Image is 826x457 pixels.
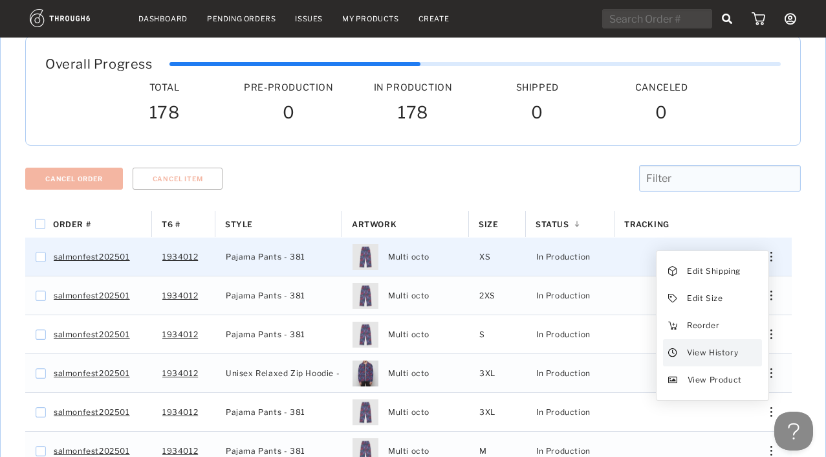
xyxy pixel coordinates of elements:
[770,329,772,339] img: meatball_vertical.0c7b41df.svg
[295,14,323,23] a: Issues
[54,287,130,304] a: salmonfest202501
[225,219,253,229] span: Style
[226,404,305,421] span: Pajama Pants - 381
[770,446,772,456] img: meatball_vertical.0c7b41df.svg
[30,9,119,27] img: logo.1c10ca64.svg
[624,219,669,229] span: Tracking
[53,219,91,229] span: Order #
[226,249,305,265] span: Pajama Pants - 381
[54,365,130,382] a: salmonfest202501
[45,175,103,183] span: Cancel Order
[353,283,378,309] img: 15839_Thumb_6b0a87afaa644077b22f5c47b00840bb-5839-.png
[374,82,453,93] span: In Production
[353,322,378,348] img: 15839_Thumb_6b0a87afaa644077b22f5c47b00840bb-5839-.png
[531,102,543,126] span: 0
[388,326,429,343] span: Multi octo
[536,404,591,421] span: In Production
[418,14,450,23] a: Create
[668,266,677,276] img: icon_edit_shipping.c166e1d9.svg
[516,82,559,93] span: Shipped
[639,165,801,192] input: Filter
[244,82,333,93] span: Pre-Production
[388,287,429,304] span: Multi octo
[536,326,591,343] span: In Production
[153,175,203,183] span: Cancel Item
[25,354,792,393] div: Press SPACE to select this row.
[536,219,569,229] span: Status
[687,290,723,307] span: Edit Size
[162,404,198,421] a: 1934012
[388,404,429,421] span: Multi octo
[342,14,399,23] a: My Products
[149,102,180,126] span: 178
[774,412,813,451] iframe: Toggle Customer Support
[353,399,378,425] img: 15839_Thumb_6b0a87afaa644077b22f5c47b00840bb-5839-.png
[602,9,712,28] input: Search Order #
[25,238,792,276] div: Press SPACE to select this row.
[45,56,153,72] span: Overall Progress
[352,219,397,229] span: Artwork
[54,249,130,265] a: salmonfest202501
[770,407,772,417] img: meatball_vertical.0c7b41df.svg
[162,326,198,343] a: 1934012
[398,102,428,126] span: 178
[162,287,198,304] a: 1934012
[668,348,677,357] img: icon_view_history.9f02cf25.svg
[635,82,688,93] span: Canceled
[687,344,738,361] span: View History
[770,291,772,300] img: meatball_vertical.0c7b41df.svg
[687,317,719,334] span: Reorder
[388,365,429,382] span: Multi octo
[687,263,741,280] span: Edit Shipping
[133,168,223,190] button: Cancel Item
[226,326,305,343] span: Pajama Pants - 381
[469,393,526,431] div: 3XL
[668,321,677,330] img: icon_add_to_cart.3722cea2.svg
[469,354,526,392] div: 3XL
[469,315,526,353] div: S
[149,82,180,93] span: Total
[688,372,742,388] span: View Product
[25,168,123,190] button: Cancel Order
[162,365,198,382] a: 1934012
[536,365,591,382] span: In Production
[207,14,276,23] a: Pending Orders
[162,249,198,265] a: 1934012
[770,368,772,378] img: meatball_vertical.0c7b41df.svg
[25,393,792,432] div: Press SPACE to select this row.
[752,12,765,25] img: icon_cart.dab5cea1.svg
[138,14,188,23] a: Dashboard
[353,361,378,386] img: 25839_Thumb_196faa99002a4e7496724b74a4fd4c8e-5839-.png
[353,244,378,270] img: 15839_Thumb_6b0a87afaa644077b22f5c47b00840bb-5839-.png
[25,276,792,315] div: Press SPACE to select this row.
[226,365,373,382] span: Unisex Relaxed Zip Hoodie - 12A_SU
[54,404,130,421] a: salmonfest202501
[536,287,591,304] span: In Production
[469,276,526,315] div: 2XS
[388,249,429,265] span: Multi octo
[54,326,130,343] a: salmonfest202501
[469,238,526,276] div: XS
[655,102,668,126] span: 0
[536,249,591,265] span: In Production
[770,252,772,262] img: meatball_vertical.0c7b41df.svg
[25,315,792,354] div: Press SPACE to select this row.
[283,102,295,126] span: 0
[479,219,498,229] span: Size
[668,294,677,303] img: icon_edititem.c998d06a.svg
[162,219,180,229] span: T6 #
[226,287,305,304] span: Pajama Pants - 381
